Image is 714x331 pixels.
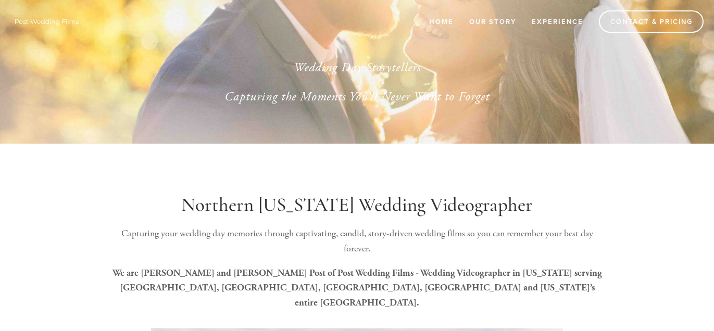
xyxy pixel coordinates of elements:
a: Contact & Pricing [599,10,704,33]
p: Wedding Day Storytellers [125,58,590,77]
p: Capturing your wedding day memories through captivating, candid, story-driven wedding films so yo... [108,226,606,257]
p: Capturing the Moments You’ll Never Want to Forget [125,87,590,106]
h1: Northern [US_STATE] Wedding Videographer [108,194,606,217]
a: Our Story [462,13,523,30]
img: Wisconsin Wedding Videographer [10,14,83,29]
a: Home [422,13,460,30]
a: Experience [525,13,590,30]
strong: We are [PERSON_NAME] and [PERSON_NAME] Post of Post Wedding Films - Wedding Videographer in [US_S... [112,268,604,309]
